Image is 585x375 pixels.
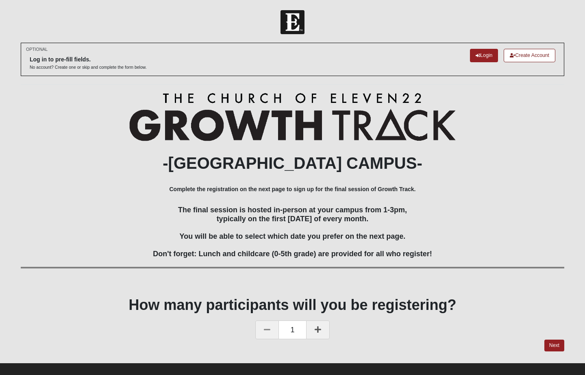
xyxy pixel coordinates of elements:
span: Don't forget: Lunch and childcare (0-5th grade) are provided for all who register! [153,250,432,258]
p: No account? Create one or skip and complete the form below. [30,64,147,70]
h1: How many participants will you be registering? [21,296,564,314]
a: Create Account [504,49,555,62]
b: -[GEOGRAPHIC_DATA] CAMPUS- [163,154,422,172]
img: Growth Track Logo [129,93,455,141]
span: 1 [279,320,306,339]
a: Next [544,340,564,351]
h6: Log in to pre-fill fields. [30,56,147,63]
span: The final session is hosted in-person at your campus from 1-3pm, [178,206,407,214]
b: Complete the registration on the next page to sign up for the final session of Growth Track. [170,186,416,192]
small: OPTIONAL [26,46,48,52]
a: Login [470,49,498,62]
img: Church of Eleven22 Logo [281,10,304,34]
span: You will be able to select which date you prefer on the next page. [180,232,406,240]
span: typically on the first [DATE] of every month. [217,215,369,223]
